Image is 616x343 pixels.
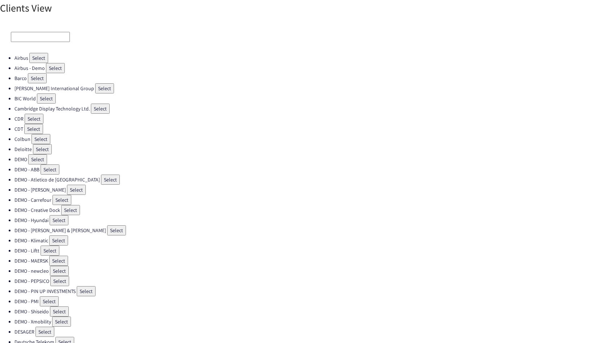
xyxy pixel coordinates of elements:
[14,276,616,286] li: DEMO - PEPSICO
[49,235,68,246] button: Select
[14,235,616,246] li: DEMO - Klimatic
[95,83,114,93] button: Select
[28,73,47,83] button: Select
[46,63,65,73] button: Select
[61,205,80,215] button: Select
[14,93,616,104] li: BIC World
[495,265,616,343] iframe: Chat Widget
[101,175,120,185] button: Select
[50,306,69,317] button: Select
[50,215,68,225] button: Select
[37,93,56,104] button: Select
[14,215,616,225] li: DEMO - Hyundai
[14,195,616,205] li: DEMO - Carrefour
[14,104,616,114] li: Cambridge Display Technology Ltd.
[14,124,616,134] li: CDT
[41,164,59,175] button: Select
[41,246,59,256] button: Select
[52,317,71,327] button: Select
[14,246,616,256] li: DEMO - Liftt
[35,327,54,337] button: Select
[77,286,96,296] button: Select
[14,83,616,93] li: [PERSON_NAME] International Group
[14,317,616,327] li: DEMO - Xmobility
[14,286,616,296] li: DEMO - PIN UP INVESTMENTS
[28,154,47,164] button: Select
[50,266,69,276] button: Select
[49,256,68,266] button: Select
[14,327,616,337] li: DESAGER
[14,63,616,73] li: Airbus - Demo
[14,134,616,144] li: Colbun
[33,144,52,154] button: Select
[25,114,43,124] button: Select
[107,225,126,235] button: Select
[14,154,616,164] li: DEMO
[14,225,616,235] li: DEMO - [PERSON_NAME] & [PERSON_NAME]
[24,124,43,134] button: Select
[29,53,48,63] button: Select
[14,53,616,63] li: Airbus
[14,164,616,175] li: DEMO - ABB
[40,296,59,306] button: Select
[14,73,616,83] li: Barco
[14,296,616,306] li: DEMO - PMI
[52,195,71,205] button: Select
[14,256,616,266] li: DEMO - MAERSK
[14,306,616,317] li: DEMO - Shiseido
[14,266,616,276] li: DEMO - newcleo
[14,144,616,154] li: Deloitte
[495,265,616,343] div: Widget de chat
[14,175,616,185] li: DEMO - Atletico de [GEOGRAPHIC_DATA]
[50,276,69,286] button: Select
[14,114,616,124] li: CDR
[91,104,110,114] button: Select
[31,134,50,144] button: Select
[67,185,86,195] button: Select
[14,185,616,195] li: DEMO - [PERSON_NAME]
[14,205,616,215] li: DEMO - Creative Dock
